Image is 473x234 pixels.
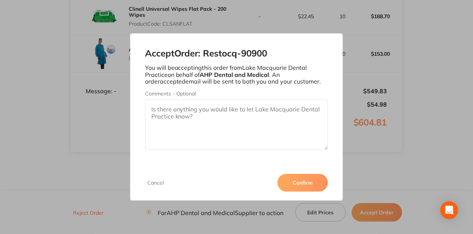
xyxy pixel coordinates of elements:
[145,48,328,59] h2: Accept Order: Restocq- 90900
[440,201,458,219] div: Open Intercom Messenger
[145,91,328,97] label: Comments - Optional
[277,174,328,192] button: Confirm
[145,179,166,186] button: Cancel
[145,64,328,85] p: You will be accepting this order from Lake Macquarie Dental Practice on behalf of . An order acce...
[200,71,269,78] b: AHP Dental and Medical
